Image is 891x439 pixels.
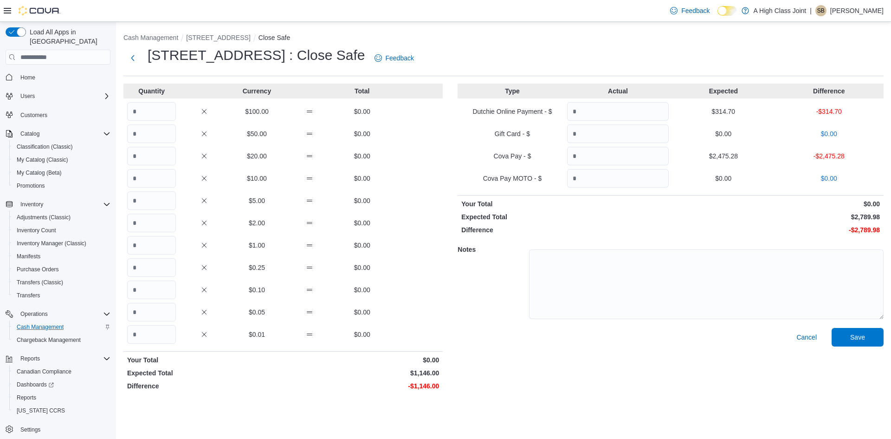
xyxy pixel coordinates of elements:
span: Save [850,333,865,342]
span: Reports [17,353,110,364]
button: Promotions [9,179,114,192]
button: Catalog [2,127,114,140]
span: Washington CCRS [13,405,110,416]
p: -$2,789.98 [672,225,880,235]
a: Dashboards [9,378,114,391]
span: Feedback [681,6,710,15]
p: $0.00 [672,199,880,209]
input: Quantity [127,102,176,121]
a: Canadian Compliance [13,366,75,377]
p: Quantity [127,86,176,96]
span: Adjustments (Classic) [13,212,110,223]
p: $2.00 [232,218,281,228]
a: Feedback [666,1,713,20]
button: Settings [2,423,114,436]
a: Reports [13,392,40,403]
button: Classification (Classic) [9,140,114,153]
a: My Catalog (Classic) [13,154,72,165]
h5: Notes [458,240,527,259]
p: $0.00 [338,196,387,205]
span: Feedback [386,53,414,63]
button: Cash Management [9,321,114,334]
span: Operations [20,310,48,318]
span: Inventory [20,201,43,208]
span: Dashboards [17,381,54,388]
button: Manifests [9,250,114,263]
span: Classification (Classic) [17,143,73,151]
span: Manifests [13,251,110,262]
a: Transfers (Classic) [13,277,67,288]
span: Cash Management [17,323,64,331]
p: Gift Card - $ [461,129,563,138]
span: Users [20,92,35,100]
p: $50.00 [232,129,281,138]
p: $0.01 [232,330,281,339]
span: Operations [17,308,110,320]
img: Cova [19,6,60,15]
button: Reports [9,391,114,404]
p: -$1,146.00 [285,381,439,391]
div: Sherrill Brydges [815,5,826,16]
span: Chargeback Management [17,336,81,344]
p: Currency [232,86,281,96]
span: Inventory Manager (Classic) [13,238,110,249]
span: My Catalog (Beta) [17,169,62,177]
span: Inventory [17,199,110,210]
a: Cash Management [13,321,67,333]
input: Quantity [127,258,176,277]
button: Cash Management [123,34,178,41]
input: Quantity [567,124,669,143]
span: Settings [17,424,110,435]
button: Close Safe [258,34,290,41]
span: Home [17,71,110,83]
button: My Catalog (Beta) [9,166,114,179]
span: Load All Apps in [GEOGRAPHIC_DATA] [26,27,110,46]
p: $0.00 [338,151,387,161]
p: $0.00 [338,330,387,339]
span: Transfers [13,290,110,301]
button: Home [2,70,114,84]
p: $0.00 [338,241,387,250]
span: Cancel [796,333,817,342]
p: $0.00 [338,107,387,116]
button: Inventory [2,198,114,211]
p: $0.05 [232,308,281,317]
button: Operations [2,308,114,321]
p: Type [461,86,563,96]
a: My Catalog (Beta) [13,167,65,178]
span: Canadian Compliance [17,368,71,375]
p: -$314.70 [778,107,880,116]
p: [PERSON_NAME] [830,5,884,16]
button: Cancel [793,328,820,347]
span: Adjustments (Classic) [17,214,71,221]
span: Purchase Orders [13,264,110,275]
p: $10.00 [232,174,281,183]
a: Feedback [371,49,418,67]
p: Actual [567,86,669,96]
input: Quantity [127,214,176,232]
input: Quantity [127,169,176,188]
p: $2,789.98 [672,212,880,222]
input: Quantity [127,325,176,344]
p: | [810,5,812,16]
span: Canadian Compliance [13,366,110,377]
p: $0.00 [672,174,774,183]
span: My Catalog (Classic) [13,154,110,165]
span: Inventory Manager (Classic) [17,240,86,247]
p: A High Class Joint [754,5,807,16]
span: My Catalog (Classic) [17,156,68,164]
button: Inventory Manager (Classic) [9,237,114,250]
button: Catalog [17,128,43,139]
input: Quantity [127,281,176,299]
p: $0.00 [778,129,880,138]
span: Reports [17,394,36,401]
a: Classification (Classic) [13,141,77,152]
p: $0.00 [338,129,387,138]
span: Catalog [20,130,39,138]
button: Transfers (Classic) [9,276,114,289]
input: Quantity [127,191,176,210]
p: $0.00 [338,218,387,228]
p: Difference [778,86,880,96]
button: Reports [17,353,44,364]
span: Inventory Count [13,225,110,236]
